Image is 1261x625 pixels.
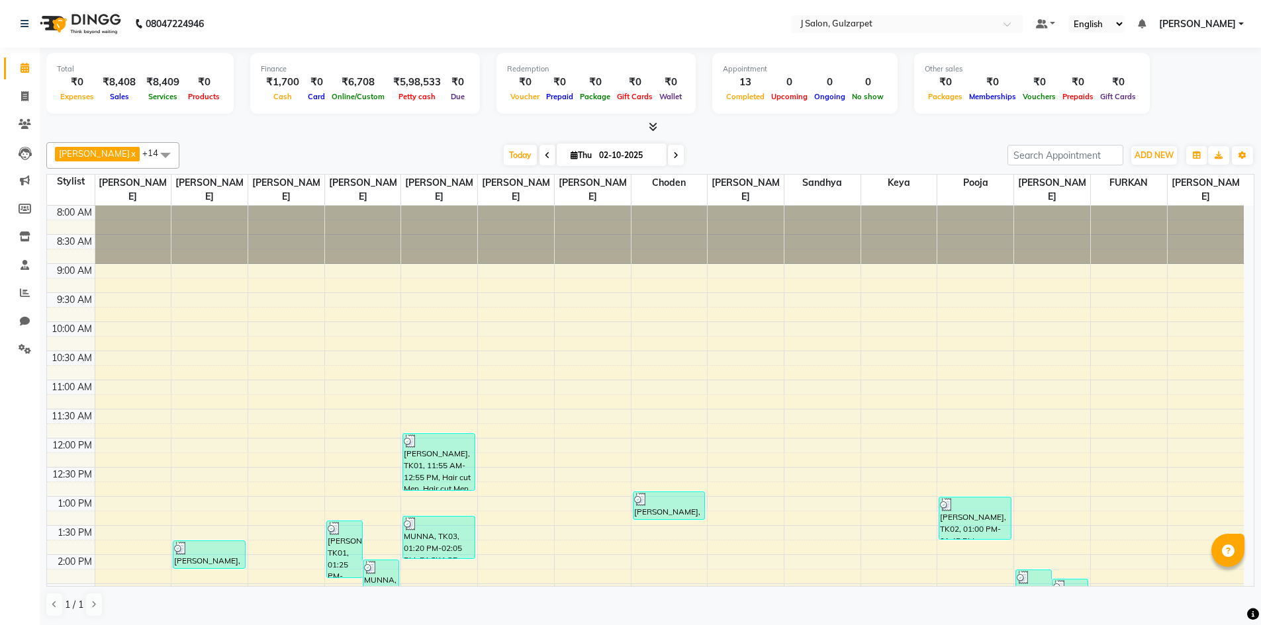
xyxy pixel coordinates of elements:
[130,148,136,159] a: x
[171,175,248,205] span: [PERSON_NAME]
[270,92,295,101] span: Cash
[325,175,401,205] span: [PERSON_NAME]
[55,584,95,598] div: 2:30 PM
[543,92,577,101] span: Prepaid
[261,63,469,75] div: Finance
[768,92,811,101] span: Upcoming
[54,235,95,249] div: 8:30 AM
[567,150,595,160] span: Thu
[57,75,97,90] div: ₹0
[261,75,304,90] div: ₹1,700
[577,92,614,101] span: Package
[656,92,685,101] span: Wallet
[395,92,439,101] span: Petty cash
[1159,17,1236,31] span: [PERSON_NAME]
[656,75,685,90] div: ₹0
[1168,175,1244,205] span: [PERSON_NAME]
[939,497,1011,539] div: [PERSON_NAME], TK02, 01:00 PM-01:45 PM, PACKAGE
[57,92,97,101] span: Expenses
[723,63,887,75] div: Appointment
[1059,92,1097,101] span: Prepaids
[327,521,362,577] div: [PERSON_NAME], TK01, 01:25 PM-02:25 PM, Hair cut Men,[DEMOGRAPHIC_DATA] Body Essentials - Head Ma...
[1007,145,1123,165] input: Search Appointment
[141,75,185,90] div: ₹8,409
[447,92,468,101] span: Due
[49,409,95,423] div: 11:30 AM
[966,75,1019,90] div: ₹0
[50,438,95,452] div: 12:00 PM
[1019,92,1059,101] span: Vouchers
[49,322,95,336] div: 10:00 AM
[65,598,83,612] span: 1 / 1
[784,175,861,191] span: Sandhya
[614,92,656,101] span: Gift Cards
[507,92,543,101] span: Voucher
[145,92,181,101] span: Services
[54,264,95,278] div: 9:00 AM
[631,175,708,191] span: Choden
[507,75,543,90] div: ₹0
[811,75,849,90] div: 0
[1014,175,1090,205] span: [PERSON_NAME]
[614,75,656,90] div: ₹0
[97,75,141,90] div: ₹8,408
[1059,75,1097,90] div: ₹0
[54,206,95,220] div: 8:00 AM
[57,63,223,75] div: Total
[811,92,849,101] span: Ongoing
[403,434,475,490] div: [PERSON_NAME], TK01, 11:55 AM-12:55 PM, Hair cut Men, Hair cut Men
[107,92,132,101] span: Sales
[446,75,469,90] div: ₹0
[849,75,887,90] div: 0
[47,175,95,188] div: Stylist
[768,75,811,90] div: 0
[1019,75,1059,90] div: ₹0
[925,63,1139,75] div: Other sales
[304,92,328,101] span: Card
[925,92,966,101] span: Packages
[1097,92,1139,101] span: Gift Cards
[59,148,130,159] span: [PERSON_NAME]
[304,75,328,90] div: ₹0
[1016,570,1051,597] div: [PERSON_NAME], TK02, 02:15 PM-02:45 PM, Hair cut Men
[142,147,168,158] span: +14
[504,145,537,165] span: Today
[507,63,685,75] div: Redemption
[49,351,95,365] div: 10:30 AM
[478,175,554,205] span: [PERSON_NAME]
[50,468,95,481] div: 12:30 PM
[328,92,388,101] span: Online/Custom
[966,92,1019,101] span: Memberships
[388,75,446,90] div: ₹5,98,533
[173,541,245,568] div: [PERSON_NAME], TK02, 01:45 PM-02:15 PM, Hair cut Men
[723,92,768,101] span: Completed
[1135,150,1174,160] span: ADD NEW
[633,492,705,519] div: [PERSON_NAME], TK01, 12:55 PM-01:25 PM, [DEMOGRAPHIC_DATA] Threading - Eye Browes,[DEMOGRAPHIC_DA...
[55,497,95,511] div: 1:00 PM
[55,526,95,540] div: 1:30 PM
[723,75,768,90] div: 13
[185,92,223,101] span: Products
[1131,146,1177,165] button: ADD NEW
[95,175,171,205] span: [PERSON_NAME]
[1097,75,1139,90] div: ₹0
[861,175,937,191] span: Keya
[49,380,95,394] div: 11:00 AM
[708,175,784,205] span: [PERSON_NAME]
[925,75,966,90] div: ₹0
[54,293,95,307] div: 9:30 AM
[1205,572,1248,612] iframe: chat widget
[34,5,124,42] img: logo
[401,175,477,205] span: [PERSON_NAME]
[577,75,614,90] div: ₹0
[555,175,631,205] span: [PERSON_NAME]
[1091,175,1167,191] span: FURKAN
[55,555,95,569] div: 2:00 PM
[595,146,661,165] input: 2025-10-02
[937,175,1013,191] span: pooja
[543,75,577,90] div: ₹0
[248,175,324,205] span: [PERSON_NAME]
[328,75,388,90] div: ₹6,708
[403,517,475,558] div: MUNNA, TK03, 01:20 PM-02:05 PM, PACKAGE
[146,5,204,42] b: 08047224946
